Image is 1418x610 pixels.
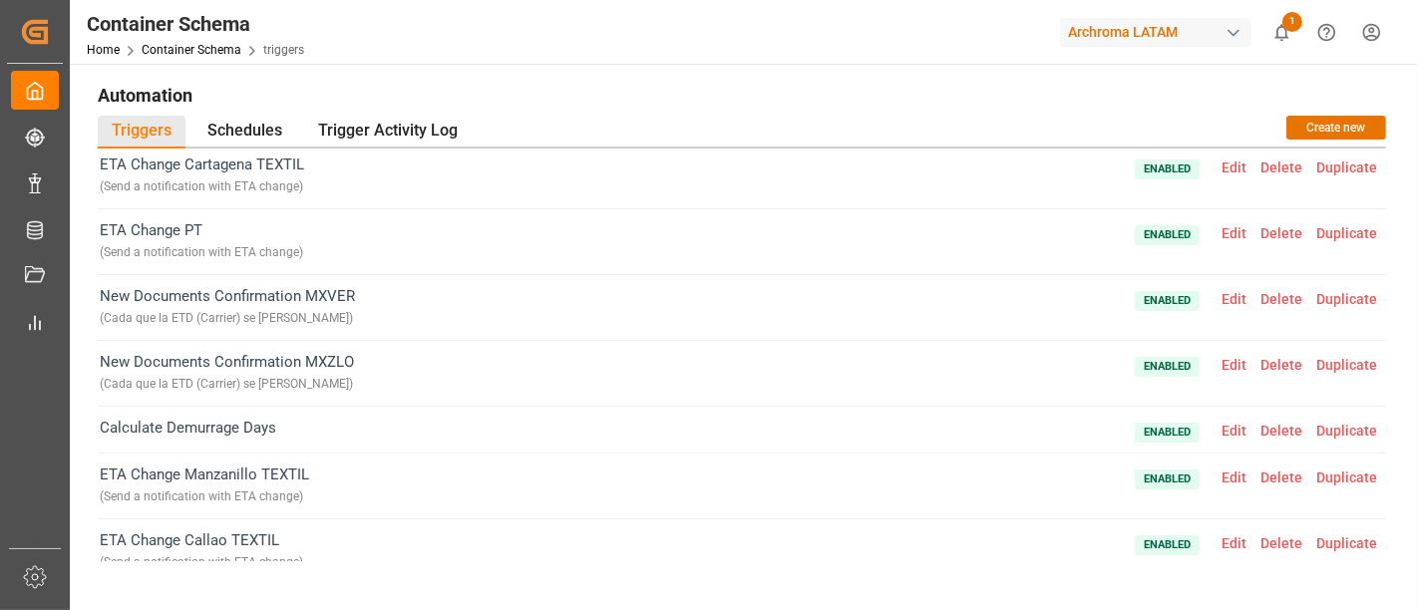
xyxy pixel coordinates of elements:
button: Archroma LATAM [1060,13,1259,51]
span: Calculate Demurrage Days [100,417,276,443]
div: ( Cada que la ETD (Carrier) se [PERSON_NAME] ) [100,373,354,396]
span: Duplicate [1309,291,1384,307]
span: Enabled [1135,469,1200,489]
span: Edit [1215,535,1253,551]
div: ( Send a notification with ETA change ) [100,175,304,198]
span: Delete [1253,423,1309,439]
span: Duplicate [1309,225,1384,241]
span: Edit [1215,225,1253,241]
div: ( Send a notification with ETA change ) [100,551,303,574]
span: ETA Change Cartagena TEXTIL [100,153,304,198]
div: Trigger Activity Log [304,116,472,149]
button: Help Center [1304,10,1349,55]
span: Duplicate [1309,469,1384,485]
h1: Automation [98,78,1386,112]
span: ETA Change Manzanillo TEXTIL [100,463,309,508]
div: Container Schema [87,9,304,39]
span: Delete [1253,291,1309,307]
span: Enabled [1135,357,1200,377]
span: Enabled [1135,535,1200,555]
span: 1 [1282,12,1302,32]
span: New Documents Confirmation MXVER [100,285,355,330]
span: Duplicate [1309,159,1384,175]
a: Home [87,43,120,57]
span: Duplicate [1309,423,1384,439]
span: Delete [1253,159,1309,175]
span: Enabled [1135,225,1200,245]
div: Schedules [193,116,296,149]
span: Edit [1215,357,1253,373]
span: Enabled [1135,159,1200,179]
span: Edit [1215,423,1253,439]
span: Edit [1215,291,1253,307]
span: Delete [1253,225,1309,241]
div: ( Send a notification with ETA change ) [100,485,309,508]
span: Enabled [1135,291,1200,311]
span: Delete [1253,535,1309,551]
button: Create new [1286,116,1386,140]
span: Duplicate [1309,535,1384,551]
button: show 1 new notifications [1259,10,1304,55]
span: Edit [1215,469,1253,485]
div: ( Cada que la ETD (Carrier) se [PERSON_NAME] ) [100,307,355,330]
a: Container Schema [142,43,241,57]
span: New Documents Confirmation MXZLO [100,351,354,396]
div: ( Send a notification with ETA change ) [100,241,303,264]
span: Delete [1253,469,1309,485]
span: Edit [1215,159,1253,175]
span: ETA Change Callao TEXTIL [100,529,303,574]
span: Duplicate [1309,357,1384,373]
div: Archroma LATAM [1060,18,1251,47]
span: ETA Change PT [100,219,303,264]
span: Enabled [1135,423,1200,443]
div: Triggers [98,116,185,149]
span: Delete [1253,357,1309,373]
